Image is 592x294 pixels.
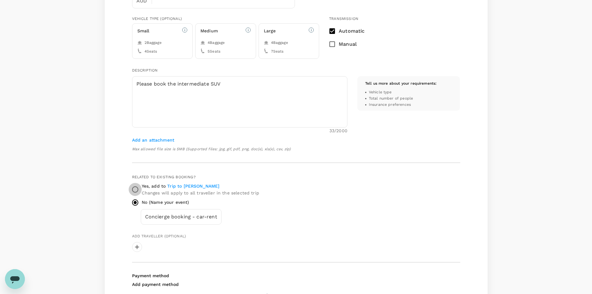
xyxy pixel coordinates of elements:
iframe: Button to launch messaging window [5,269,25,289]
span: Trip to [PERSON_NAME] [167,184,219,189]
h6: No (Name your event) [142,199,189,206]
span: Insurance preferences [369,102,411,108]
span: 7 Seats [271,49,284,55]
h6: Yes, add to [142,183,259,190]
span: Total number of people [369,96,413,102]
p: Changes will apply to all traveller in the selected trip [142,190,259,196]
h6: Medium [200,28,218,35]
button: Add payment method [132,279,181,289]
div: Vehicle type (optional) [132,16,319,22]
div: Transmission [329,16,369,22]
h6: Large [264,28,276,35]
span: 5 Seats [208,49,220,55]
h6: Small [137,28,149,35]
span: Related to existing booking? [132,175,196,179]
p: Add payment method [132,281,179,287]
p: Automatic [339,27,365,35]
p: Manual [339,40,357,48]
span: 4 Baggage [271,40,288,46]
h6: Payment method [132,273,460,279]
span: Tell us more about your requirements: [365,81,437,86]
textarea: Please book the intermediate SUV [132,76,347,128]
span: 4 Baggage [208,40,225,46]
p: 33 /2000 [329,128,347,134]
span: Vehicle type [369,89,392,96]
span: 4 Seats [145,49,157,55]
span: Add an attachment [132,138,175,142]
span: Max allowed file size is 5MB (Supported files: jpg, gif, pdf, png, doc(x), xls(x), csv, zip) [132,147,291,151]
span: 2 Baggage [145,40,162,46]
span: Add traveller (optional) [132,234,186,238]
